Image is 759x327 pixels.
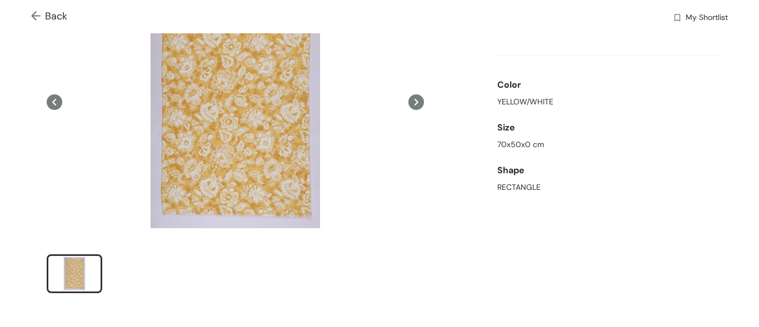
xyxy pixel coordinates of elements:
[31,9,67,24] span: Back
[686,12,728,25] span: My Shortlist
[47,254,102,293] li: slide item 1
[497,117,723,139] div: Size
[497,96,723,108] div: YELLOW/WHITE
[497,182,723,193] div: RECTANGLE
[497,139,723,150] div: 70x50x0 cm
[497,74,723,96] div: Color
[31,11,45,23] img: Go back
[672,13,682,24] img: wishlist
[497,159,723,182] div: Shape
